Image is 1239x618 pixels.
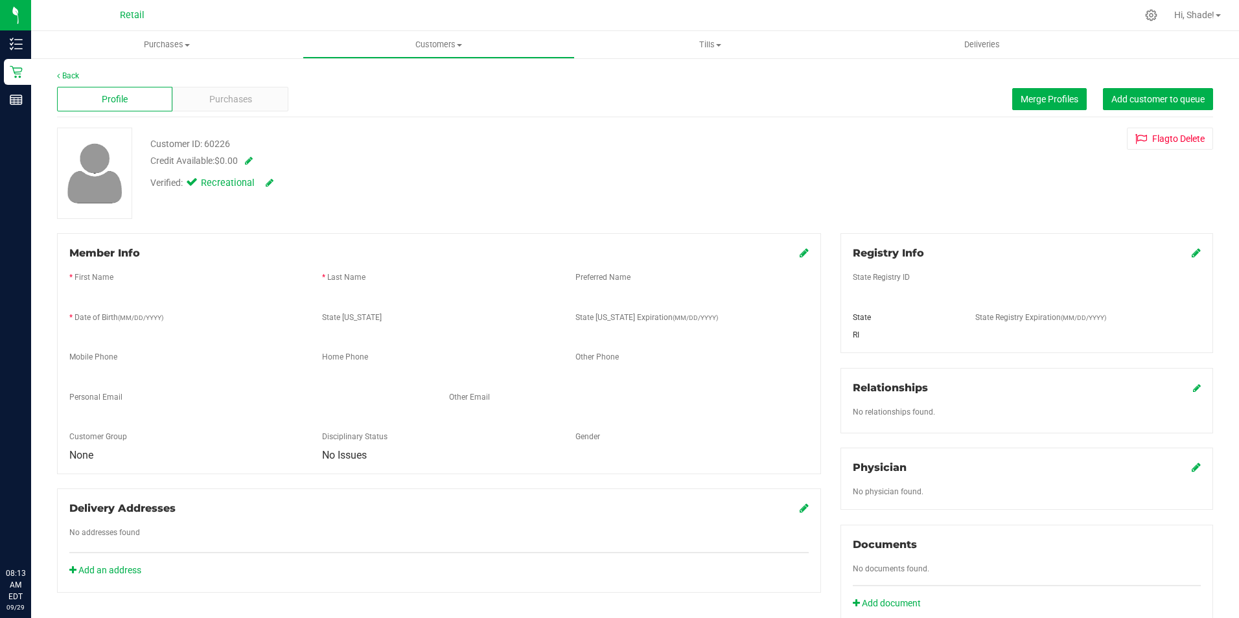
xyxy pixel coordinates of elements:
span: Member Info [69,247,140,259]
label: State Registry Expiration [975,312,1106,323]
label: State Registry ID [853,271,910,283]
label: First Name [75,271,113,283]
div: Customer ID: 60226 [150,137,230,151]
button: Flagto Delete [1127,128,1213,150]
label: Disciplinary Status [322,431,388,442]
div: Credit Available: [150,154,719,168]
label: No addresses found [69,527,140,538]
label: State [US_STATE] [322,312,382,323]
span: $0.00 [214,155,238,166]
span: Registry Info [853,247,924,259]
span: (MM/DD/YYYY) [118,314,163,321]
label: Other Email [449,391,490,403]
label: Home Phone [322,351,368,363]
img: user-icon.png [61,140,129,207]
button: Add customer to queue [1103,88,1213,110]
span: Retail [120,10,145,21]
span: Purchases [209,93,252,106]
div: Verified: [150,176,273,190]
inline-svg: Reports [10,93,23,106]
a: Add document [853,597,927,610]
label: Gender [575,431,600,442]
span: Documents [853,538,917,551]
label: Customer Group [69,431,127,442]
span: Tills [575,39,846,51]
inline-svg: Inventory [10,38,23,51]
a: Deliveries [846,31,1118,58]
div: RI [843,329,966,341]
label: State [US_STATE] Expiration [575,312,718,323]
span: (MM/DD/YYYY) [673,314,718,321]
span: Customers [303,39,573,51]
a: Back [57,71,79,80]
label: No relationships found. [853,406,935,418]
p: 08:13 AM EDT [6,567,25,602]
span: Add customer to queue [1111,94,1205,104]
label: Last Name [327,271,365,283]
div: Manage settings [1143,9,1159,21]
label: Preferred Name [575,271,631,283]
div: State [843,312,966,323]
label: Date of Birth [75,312,163,323]
iframe: Resource center unread badge [38,512,54,528]
span: No Issues [322,449,367,461]
a: Add an address [69,565,141,575]
inline-svg: Retail [10,65,23,78]
label: Mobile Phone [69,351,117,363]
label: Other Phone [575,351,619,363]
label: Personal Email [69,391,122,403]
a: Purchases [31,31,303,58]
a: Customers [303,31,574,58]
span: Merge Profiles [1021,94,1078,104]
iframe: Resource center [13,514,52,553]
span: Physician [853,461,907,474]
span: None [69,449,93,461]
span: Profile [102,93,128,106]
button: Merge Profiles [1012,88,1087,110]
a: Tills [575,31,846,58]
span: (MM/DD/YYYY) [1061,314,1106,321]
p: 09/29 [6,602,25,612]
span: Delivery Addresses [69,502,176,514]
span: Hi, Shade! [1174,10,1214,20]
span: Relationships [853,382,928,394]
span: Deliveries [947,39,1017,51]
span: No documents found. [853,564,929,573]
span: Purchases [31,39,303,51]
span: No physician found. [853,487,923,496]
span: Recreational [201,176,253,190]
